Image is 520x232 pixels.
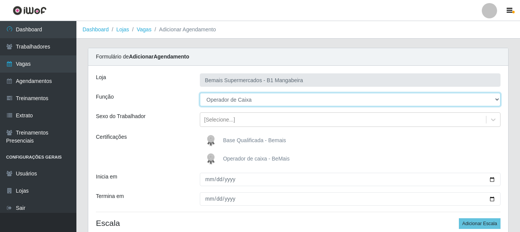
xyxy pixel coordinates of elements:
h4: Escala [96,218,501,228]
label: Loja [96,73,106,81]
div: Formulário de [88,48,508,66]
span: Operador de caixa - BeMais [223,156,290,162]
strong: Adicionar Agendamento [129,54,189,60]
li: Adicionar Agendamento [151,26,216,34]
img: Operador de caixa - BeMais [203,151,222,167]
img: CoreUI Logo [13,6,47,15]
label: Função [96,93,114,101]
input: 00/00/0000 [200,173,501,186]
img: Base Qualificada - Bemais [203,133,222,148]
a: Lojas [116,26,129,32]
a: Dashboard [83,26,109,32]
input: 00/00/0000 [200,192,501,206]
label: Sexo do Trabalhador [96,112,146,120]
label: Termina em [96,192,124,200]
label: Inicia em [96,173,117,181]
nav: breadcrumb [76,21,520,39]
label: Certificações [96,133,127,141]
div: [Selecione...] [204,116,235,124]
a: Vagas [137,26,152,32]
span: Base Qualificada - Bemais [223,137,286,143]
button: Adicionar Escala [459,218,501,229]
